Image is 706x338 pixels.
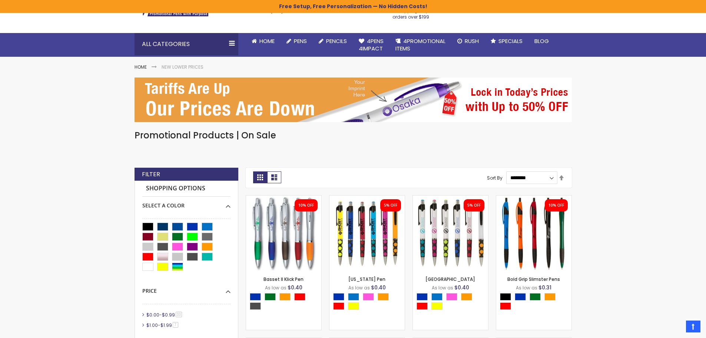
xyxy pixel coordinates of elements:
[294,37,307,45] span: Pens
[496,195,571,201] a: Bold Grip Slimster Promotional Pens
[348,293,359,301] div: Blue Light
[500,293,511,301] div: Black
[432,285,453,291] span: As low as
[279,293,291,301] div: Orange
[259,37,275,45] span: Home
[176,312,182,317] span: 33
[298,203,314,208] div: 10% OFF
[326,37,347,45] span: Pencils
[530,293,541,301] div: Green
[162,312,175,318] span: $0.99
[353,33,390,57] a: 4Pens4impact
[467,203,481,208] div: 5% OFF
[145,322,181,328] a: $1.00-$1.997
[329,195,405,201] a: Louisiana Pen
[500,293,571,312] div: Select A Color
[142,181,231,197] strong: Shopping Options
[417,302,428,310] div: Red
[507,276,560,282] a: Bold Grip Slimster Pens
[135,129,572,141] h1: Promotional Products | On Sale
[142,282,231,295] div: Price
[378,293,389,301] div: Orange
[686,321,700,332] a: Top
[528,33,555,49] a: Blog
[498,37,523,45] span: Specials
[146,322,158,328] span: $1.00
[253,171,267,183] strong: Grid
[363,293,374,301] div: Pink
[313,33,353,49] a: Pencils
[461,293,472,301] div: Orange
[425,276,475,282] a: [GEOGRAPHIC_DATA]
[515,293,526,301] div: Blue
[146,312,159,318] span: $0.00
[413,196,488,271] img: New Orleans Pen
[294,293,305,301] div: Red
[465,37,479,45] span: Rush
[281,33,313,49] a: Pens
[348,276,385,282] a: [US_STATE] Pen
[333,293,405,312] div: Select A Color
[500,302,511,310] div: Red
[496,196,571,271] img: Bold Grip Slimster Promotional Pens
[454,284,469,291] span: $0.40
[265,293,276,301] div: Green
[548,203,564,208] div: 10% OFF
[538,284,551,291] span: $0.31
[395,37,445,52] span: 4PROMOTIONAL ITEMS
[431,302,443,310] div: Yellow
[145,312,185,318] a: $0.00-$0.9933
[135,33,238,55] div: All Categories
[288,284,302,291] span: $0.40
[417,293,428,301] div: Blue
[333,302,344,310] div: Red
[173,322,178,328] span: 7
[333,293,344,301] div: Blue
[534,37,549,45] span: Blog
[142,197,231,209] div: Select A Color
[413,195,488,201] a: New Orleans Pen
[451,33,485,49] a: Rush
[250,302,261,310] div: Smoke
[246,196,321,271] img: Basset II Klick Pen
[250,293,321,312] div: Select A Color
[485,33,528,49] a: Specials
[516,285,537,291] span: As low as
[246,195,321,201] a: Basset II Klick Pen
[263,276,304,282] a: Basset II Klick Pen
[162,64,203,70] strong: New Lower Prices
[265,285,286,291] span: As low as
[384,203,397,208] div: 5% OFF
[142,170,160,178] strong: Filter
[348,302,359,310] div: Yellow
[431,293,443,301] div: Blue Light
[544,293,556,301] div: Orange
[135,64,147,70] a: Home
[446,293,457,301] div: Pink
[390,33,451,57] a: 4PROMOTIONALITEMS
[371,284,386,291] span: $0.40
[417,293,488,312] div: Select A Color
[359,37,384,52] span: 4Pens 4impact
[160,322,172,328] span: $1.99
[487,174,503,181] label: Sort By
[135,78,572,122] img: New Lower Prices
[329,196,405,271] img: Louisiana Pen
[250,293,261,301] div: Blue
[348,285,370,291] span: As low as
[246,33,281,49] a: Home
